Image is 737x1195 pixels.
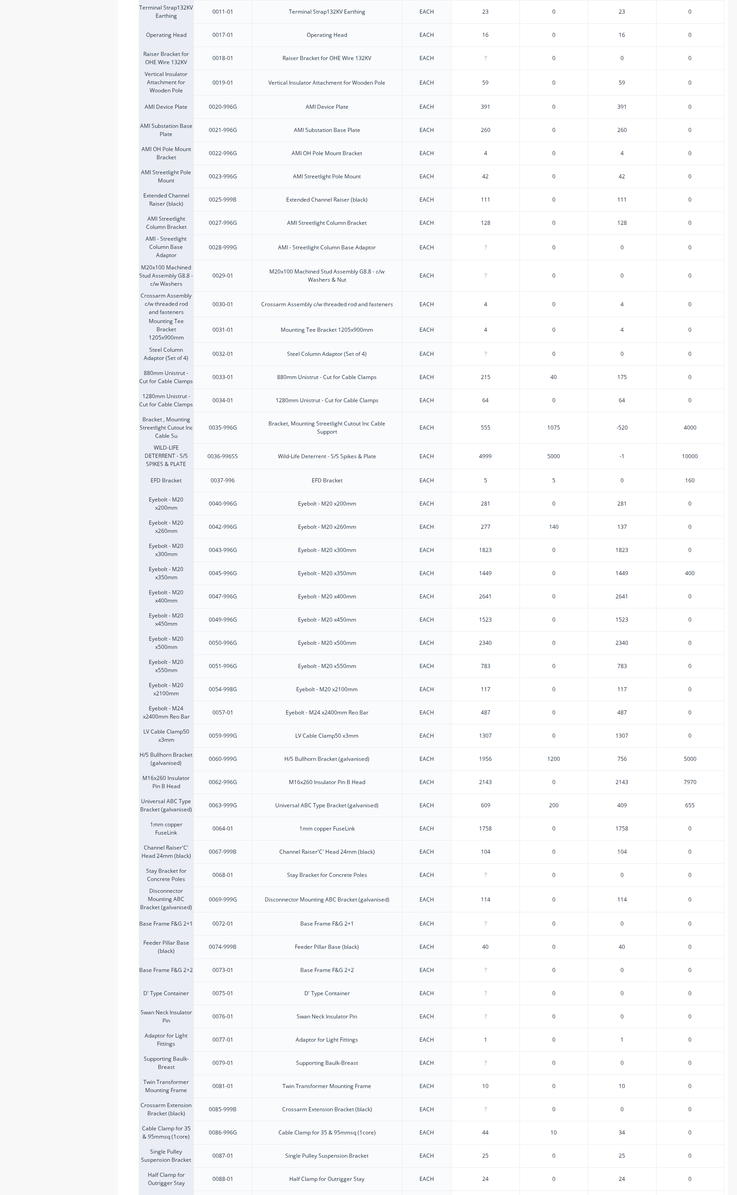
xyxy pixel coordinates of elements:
[452,293,520,316] div: 4
[209,126,237,134] div: 0021-996G
[212,79,233,87] div: 0019-01
[552,8,555,16] span: 0
[419,825,434,833] div: EACH
[419,848,434,856] div: EACH
[552,685,555,694] span: 0
[139,492,193,515] div: Eyebolt - M20 x200mm
[298,592,356,601] div: Eyebolt - M20 x400mm
[209,592,237,601] div: 0047-996G
[419,709,434,717] div: EACH
[688,54,692,62] span: 0
[552,569,555,577] span: 0
[685,476,695,485] span: 160
[419,126,434,134] div: EACH
[588,165,656,188] div: 42
[289,8,365,16] div: Terminal Strap132KV Earthing
[552,149,555,157] span: 0
[452,724,520,747] div: 1307
[684,755,697,763] span: 5000
[419,54,434,62] div: EACH
[452,864,520,886] div: ?
[452,655,520,678] div: 783
[552,272,555,280] span: 0
[419,639,434,647] div: EACH
[452,469,520,492] div: 5
[419,243,434,252] div: EACH
[552,616,555,624] span: 0
[588,260,656,291] div: 0
[547,424,560,432] span: 1075
[452,343,520,365] div: ?
[552,662,555,670] span: 0
[688,196,692,204] span: 0
[298,500,356,508] div: Eyebolt - M20 x200mm
[212,373,233,381] div: 0033-01
[211,476,235,485] div: 0037-996
[298,523,356,531] div: Eyebolt - M20 x260mm
[139,515,193,538] div: Eyebolt - M20 x260mm
[419,778,434,786] div: EACH
[588,631,656,654] div: 2340
[452,748,520,770] div: 1956
[552,54,555,62] span: 0
[139,317,193,342] div: Mounting Tee Bracket 1205x900mm
[212,54,233,62] div: 0018-01
[452,678,520,701] div: 117
[299,825,355,833] div: 1mm copper FuseLink
[287,219,367,227] div: AMI Streetlight Column Bracket
[419,662,434,670] div: EACH
[212,31,233,39] div: 0017-01
[268,79,385,87] div: Vertical Insulator Attachment for Wooden Pole
[688,272,692,280] span: 0
[212,825,233,833] div: 0064-01
[552,778,555,786] span: 0
[588,291,656,317] div: 4
[547,755,560,763] span: 1200
[281,326,373,334] div: Mounting Tee Bracket 1205x900mm
[688,103,692,111] span: 0
[139,211,193,234] div: AMI Streetlight Column Bracket
[139,538,193,562] div: Eyebolt - M20 x300mm
[588,701,656,724] div: 487
[588,863,656,886] div: 0
[419,896,434,904] div: EACH
[588,538,656,562] div: 1823
[452,492,520,515] div: 281
[452,817,520,840] div: 1758
[139,863,193,886] div: Stay Bracket for Concrete Poles
[688,79,692,87] span: 0
[139,724,193,747] div: LV Cable Clamp50 x3mm
[452,47,520,70] div: ?
[287,350,367,358] div: Steel Column Adaptor (Set of 4)
[588,70,656,95] div: 59
[452,445,520,468] div: 4999
[139,70,193,95] div: Vertical Insulator Attachment for Wooden Pole
[688,373,692,381] span: 0
[209,755,237,763] div: 0060-999G
[682,452,698,461] span: 10000
[588,211,656,234] div: 128
[452,366,520,389] div: 215
[452,119,520,142] div: 260
[552,300,555,309] span: 0
[139,291,193,317] div: Crossarm Assembly c/w threaded rod and fasteners
[452,0,520,23] div: 23
[139,365,193,389] div: 880mm Unistrut - Cut for Cable Clamps
[209,569,237,577] div: 0045-996G
[552,243,555,252] span: 0
[588,317,656,342] div: 4
[209,103,237,111] div: 0020-996G
[298,639,356,647] div: Eyebolt - M20 x500mm
[139,585,193,608] div: Eyebolt - M20 x400mm
[139,794,193,817] div: Universal ABC Type Bracket (galvanised)
[419,616,434,624] div: EACH
[452,841,520,863] div: 104
[452,562,520,585] div: 1449
[688,871,692,879] span: 0
[139,886,193,912] div: Disconnector Mounting ABC Bracket (galvanised)
[452,516,520,538] div: 277
[419,569,434,577] div: EACH
[277,373,377,381] div: 880mm Unistrut - Cut for Cable Clamps
[209,546,237,554] div: 0043-996G
[688,31,692,39] span: 0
